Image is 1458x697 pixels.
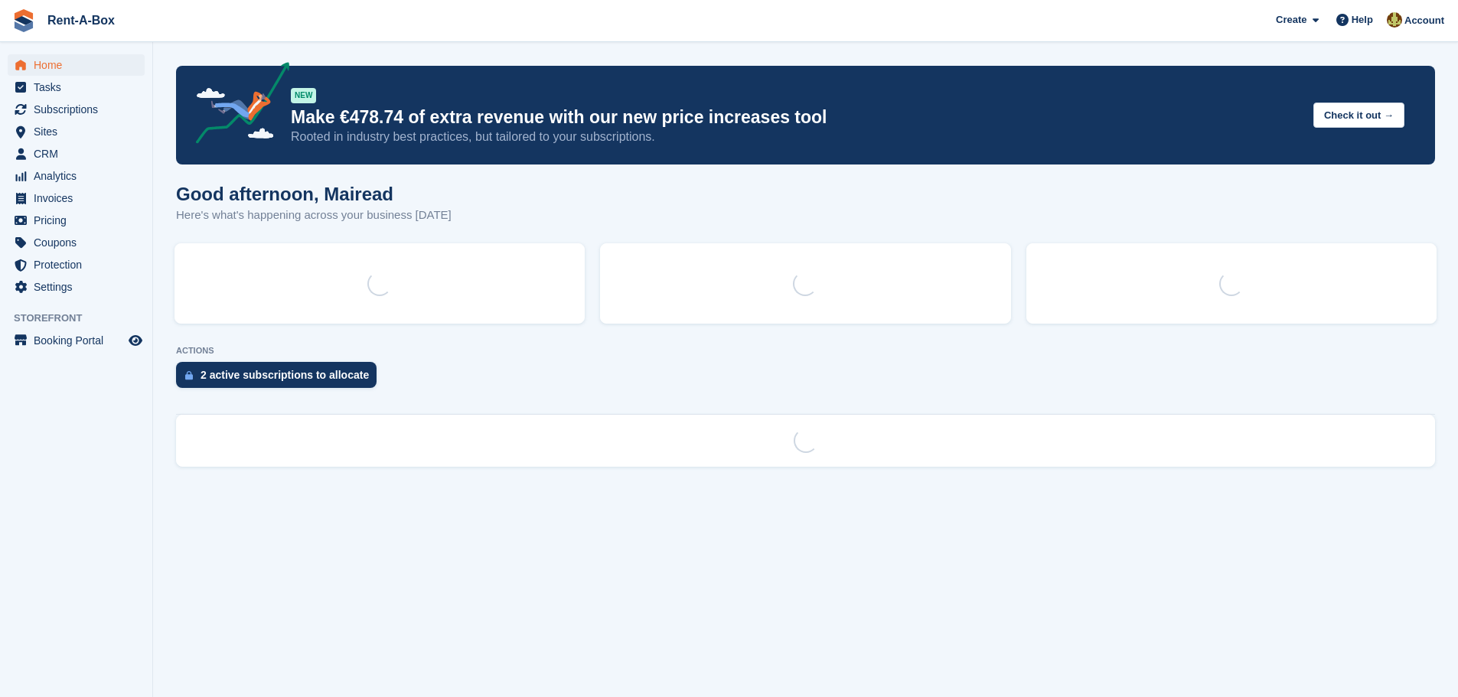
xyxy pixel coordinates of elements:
img: active_subscription_to_allocate_icon-d502201f5373d7db506a760aba3b589e785aa758c864c3986d89f69b8ff3... [185,370,193,380]
span: Booking Portal [34,330,126,351]
span: Protection [34,254,126,275]
span: Help [1352,12,1373,28]
h1: Good afternoon, Mairead [176,184,452,204]
img: Mairead Collins [1387,12,1402,28]
span: Home [34,54,126,76]
a: menu [8,254,145,275]
a: menu [8,210,145,231]
span: Pricing [34,210,126,231]
a: menu [8,276,145,298]
span: Tasks [34,77,126,98]
span: Account [1404,13,1444,28]
a: menu [8,77,145,98]
a: menu [8,121,145,142]
a: menu [8,330,145,351]
p: Rooted in industry best practices, but tailored to your subscriptions. [291,129,1301,145]
span: Subscriptions [34,99,126,120]
span: Coupons [34,232,126,253]
a: 2 active subscriptions to allocate [176,362,384,396]
a: Rent-A-Box [41,8,121,33]
span: Settings [34,276,126,298]
div: 2 active subscriptions to allocate [201,369,369,381]
div: NEW [291,88,316,103]
a: menu [8,232,145,253]
a: menu [8,187,145,209]
p: ACTIONS [176,346,1435,356]
a: menu [8,99,145,120]
span: Storefront [14,311,152,326]
span: Create [1276,12,1306,28]
span: CRM [34,143,126,164]
p: Here's what's happening across your business [DATE] [176,207,452,224]
a: menu [8,54,145,76]
a: menu [8,165,145,187]
a: menu [8,143,145,164]
span: Sites [34,121,126,142]
img: stora-icon-8386f47178a22dfd0bd8f6a31ec36ba5ce8667c1dd55bd0f319d3a0aa187defe.svg [12,9,35,32]
p: Make €478.74 of extra revenue with our new price increases tool [291,106,1301,129]
span: Analytics [34,165,126,187]
span: Invoices [34,187,126,209]
button: Check it out → [1313,103,1404,128]
img: price-adjustments-announcement-icon-8257ccfd72463d97f412b2fc003d46551f7dbcb40ab6d574587a9cd5c0d94... [183,62,290,149]
a: Preview store [126,331,145,350]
